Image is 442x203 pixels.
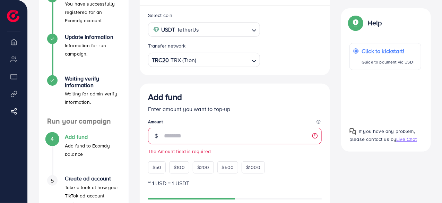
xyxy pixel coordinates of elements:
[153,164,161,171] span: $50
[148,53,260,67] div: Search for option
[7,10,19,22] img: logo
[65,90,120,106] p: Waiting for admin verify information.
[349,17,362,29] img: Popup guide
[65,34,120,40] h4: Update Information
[148,42,186,49] label: Transfer network
[65,175,120,182] h4: Create ad account
[362,47,415,55] p: Click to kickstart!
[349,128,415,143] span: If you have any problem, please contact us by
[148,179,322,187] p: ~ 1 USD = 1 USDT
[197,164,209,171] span: $200
[39,117,129,126] h4: Run your campaign
[161,25,175,35] strong: USDT
[396,136,417,143] span: Live Chat
[51,135,54,143] span: 4
[148,12,173,19] label: Select coin
[65,142,120,158] p: Add fund to Ecomdy balance
[51,177,54,185] span: 5
[39,34,129,75] li: Update Information
[65,75,120,88] h4: Waiting verify information
[39,134,129,175] li: Add fund
[153,27,159,33] img: coin
[222,164,234,171] span: $500
[349,128,356,135] img: Popup guide
[148,92,182,102] h3: Add fund
[246,164,260,171] span: $1000
[148,148,322,155] small: The Amount field is required
[177,25,199,35] span: TetherUs
[65,41,120,58] p: Information for run campaign.
[152,55,169,65] strong: TRC20
[362,58,415,66] p: Guide to payment via USDT
[39,75,129,117] li: Waiting verify information
[197,55,249,66] input: Search for option
[174,164,185,171] span: $100
[171,55,197,65] span: TRX (Tron)
[148,105,322,113] p: Enter amount you want to top-up
[65,134,120,140] h4: Add fund
[148,119,322,127] legend: Amount
[413,172,437,198] iframe: Chat
[148,22,260,36] div: Search for option
[201,24,249,35] input: Search for option
[367,19,382,27] p: Help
